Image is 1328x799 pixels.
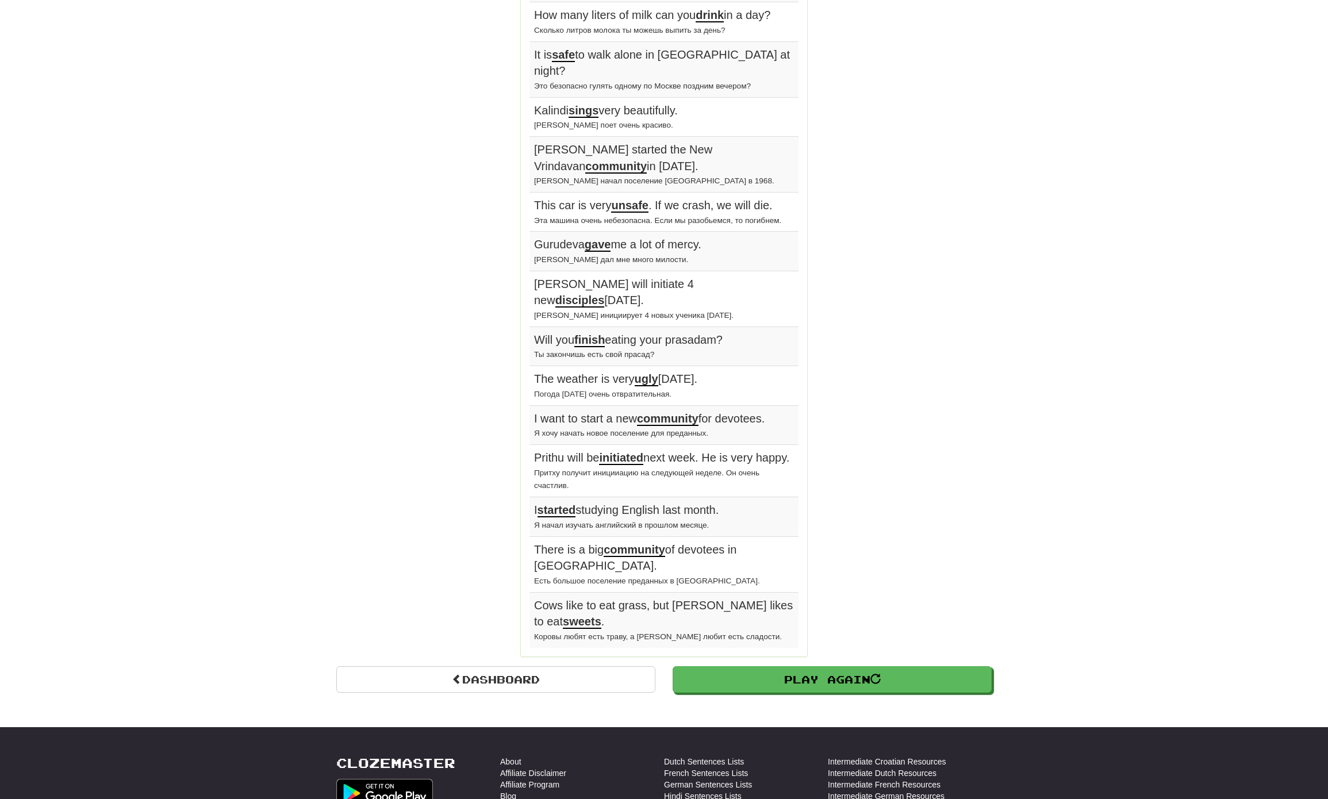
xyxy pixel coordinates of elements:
u: initiated [599,451,643,465]
small: Погода [DATE] очень отвратительная. [534,390,671,398]
u: community [637,412,698,426]
a: Play Again [673,666,992,693]
a: Intermediate Croatian Resources [828,756,946,767]
u: sweets [563,615,601,629]
u: finish [574,333,605,347]
small: [PERSON_NAME] инициирует 4 новых ученика [DATE]. [534,311,734,320]
a: Dashboard [336,666,655,693]
u: sings [569,104,598,118]
small: Это безопасно гулять одному по Москве поздним вечером? [534,82,751,90]
u: started [538,504,576,517]
span: It is to walk alone in [GEOGRAPHIC_DATA] at night? [534,48,790,78]
small: Коровы любят есть траву, а [PERSON_NAME] любит есть сладости. [534,632,782,641]
small: Я начал изучать английский в прошлом месяце. [534,521,709,529]
span: Kalindi very beautifully. [534,104,678,118]
u: unsafe [611,199,648,213]
a: Intermediate Dutch Resources [828,767,936,779]
u: community [604,543,665,557]
small: Сколько литров молока ты можешь выпить за день? [534,26,726,34]
span: How many liters of milk can you in a day? [534,9,770,22]
span: Prithu will be next week. He is very happy. [534,451,789,465]
span: There is a big of devotees in [GEOGRAPHIC_DATA]. [534,543,736,573]
u: drink [696,9,724,22]
u: gave [585,238,611,252]
small: Эта машина очень небезопасна. Если мы разобьемся, то погибнем. [534,216,781,225]
a: Affiliate Program [500,779,559,790]
small: Притху получит иницииацию на следующей неделе. Он очень счастлив. [534,468,759,490]
a: German Sentences Lists [664,779,752,790]
small: [PERSON_NAME] начал поселение [GEOGRAPHIC_DATA] в 1968. [534,176,774,185]
small: Я хочу начать новое поселение для преданных. [534,429,708,437]
u: safe [552,48,575,62]
a: About [500,756,521,767]
small: Есть большое поселение преданных в [GEOGRAPHIC_DATA]. [534,577,760,585]
small: [PERSON_NAME] поет очень красиво. [534,121,673,129]
span: [PERSON_NAME] started the New Vrindavan in [DATE]. [534,143,712,174]
small: [PERSON_NAME] дал мне много милости. [534,255,688,264]
span: This car is very . If we crash, we will die. [534,199,773,213]
a: Dutch Sentences Lists [664,756,744,767]
a: Intermediate French Resources [828,779,941,790]
u: community [585,160,647,174]
small: Ты закончишь есть свой прасад? [534,350,654,359]
span: Will you eating your prasadam? [534,333,723,347]
a: Clozemaster [336,756,455,770]
span: I studying English last month. [534,504,719,517]
span: Gurudeva me a lot of mercy. [534,238,701,252]
u: disciples [555,294,605,308]
span: The weather is very [DATE]. [534,372,697,386]
span: [PERSON_NAME] will initiate 4 new [DATE]. [534,278,694,308]
a: Affiliate Disclaimer [500,767,566,779]
span: I want to start a new for devotees. [534,412,765,426]
u: ugly [635,372,658,386]
span: Cows like to eat grass, but [PERSON_NAME] likes to eat . [534,599,793,629]
a: French Sentences Lists [664,767,748,779]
